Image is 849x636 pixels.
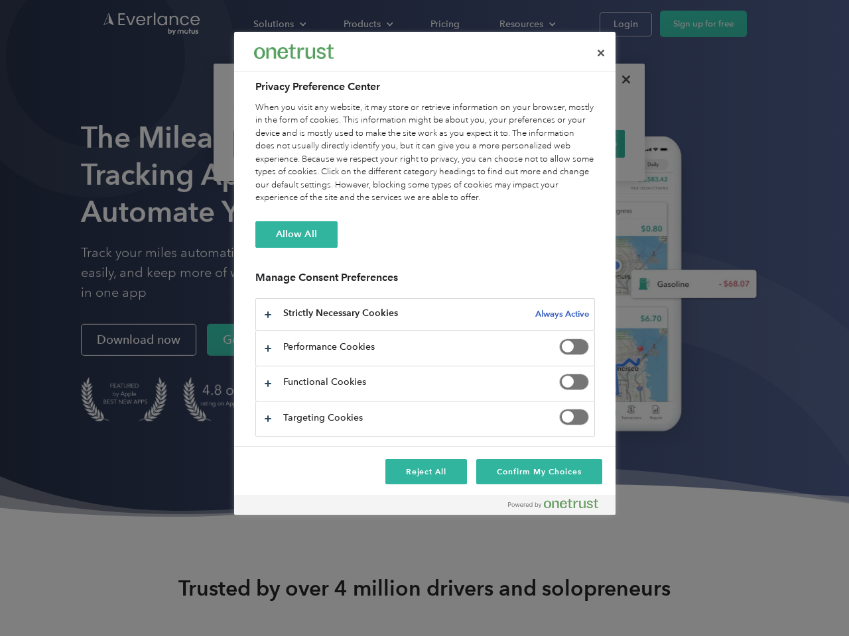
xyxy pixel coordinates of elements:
[508,498,598,509] img: Powered by OneTrust Opens in a new Tab
[476,459,602,484] button: Confirm My Choices
[255,221,338,248] button: Allow All
[255,271,595,291] h3: Manage Consent Preferences
[254,44,334,58] img: Everlance
[234,32,616,515] div: Privacy Preference Center
[234,32,616,515] div: Preference center
[586,38,616,68] button: Close
[255,79,595,95] h2: Privacy Preference Center
[385,459,468,484] button: Reject All
[254,38,334,65] div: Everlance
[255,101,595,205] div: When you visit any website, it may store or retrieve information on your browser, mostly in the f...
[508,498,609,515] a: Powered by OneTrust Opens in a new Tab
